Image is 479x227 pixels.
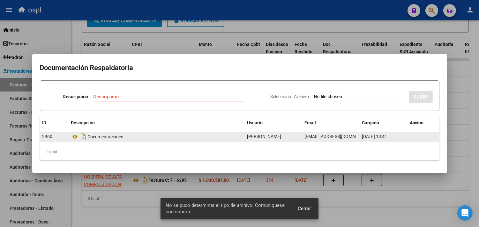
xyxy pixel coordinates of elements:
[40,144,439,160] div: 1 total
[166,202,290,215] span: No se pudo determinar el tipo de archivo. Comuniquese con soporte.
[42,134,53,139] span: 2960
[247,120,263,125] span: Usuario
[414,94,428,100] span: SUBIR
[305,134,376,139] span: [EMAIL_ADDRESS][DOMAIN_NAME]
[69,116,245,130] datatable-header-cell: Descripción
[40,116,69,130] datatable-header-cell: ID
[71,120,95,125] span: Descripción
[409,91,433,103] button: SUBIR
[305,120,316,125] span: Email
[40,62,439,74] h2: Documentación Respaldatoria
[410,120,424,125] span: Accion
[79,132,88,142] i: Descargar documento
[408,116,439,130] datatable-header-cell: Accion
[42,120,47,125] span: ID
[245,116,302,130] datatable-header-cell: Usuario
[247,134,281,139] span: [PERSON_NAME]
[302,116,360,130] datatable-header-cell: Email
[298,206,311,211] span: Cerrar
[360,116,408,130] datatable-header-cell: Cargado
[457,205,473,221] div: Open Intercom Messenger
[271,94,309,99] span: Seleccionar Archivo
[362,134,387,139] span: [DATE] 13:41
[362,120,379,125] span: Cargado
[293,203,316,214] button: Cerrar
[63,93,88,100] p: Descripción
[71,132,242,142] div: Documentaciones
